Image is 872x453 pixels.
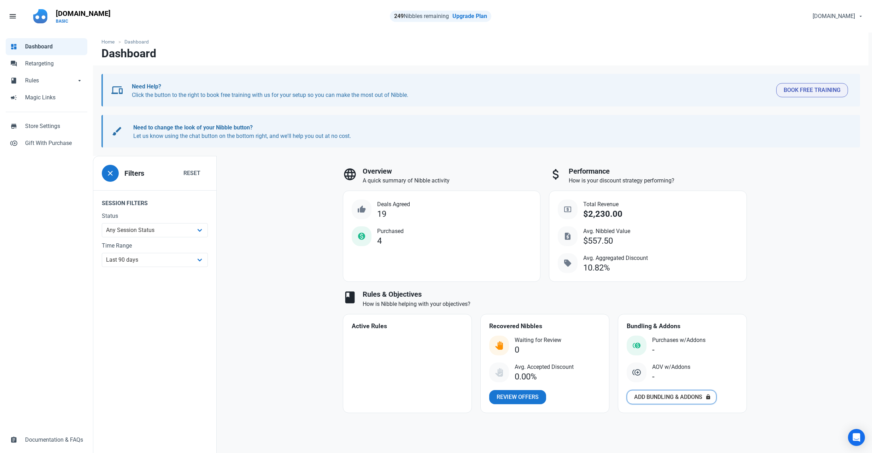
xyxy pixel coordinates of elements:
[183,169,200,178] span: Reset
[489,323,601,330] h4: Recovered Nibbles
[25,122,83,130] span: Store Settings
[8,12,17,21] span: menu
[52,6,115,27] a: [DOMAIN_NAME]BASIC
[563,259,572,267] span: sell
[363,300,747,308] p: How is Nibble helping with your objectives?
[515,363,574,371] span: Avg. Accepted Discount
[807,9,868,23] button: [DOMAIN_NAME]
[6,118,87,135] a: storeStore Settings
[652,372,655,382] div: -
[363,176,541,185] p: A quick summary of Nibble activity
[632,368,641,377] img: addon.svg
[106,169,115,178] span: close
[813,12,855,21] span: [DOMAIN_NAME]
[357,232,366,240] span: monetization_on
[583,200,622,209] span: Total Revenue
[25,59,83,68] span: Retargeting
[343,290,357,304] span: book
[583,254,648,262] span: Avg. Aggregated Discount
[549,167,563,181] span: attach_money
[6,38,87,55] a: dashboardDashboard
[776,83,848,97] button: Book Free Training
[515,372,537,382] div: 0.00%
[10,42,17,50] span: dashboard
[632,341,641,350] img: status_purchased_with_addon.svg
[6,135,87,152] a: control_point_duplicateGift With Purchase
[102,165,119,182] button: close
[394,13,404,19] strong: 249
[563,205,572,214] span: local_atm
[363,167,541,175] h3: Overview
[343,167,357,181] span: language
[10,76,17,83] span: book
[133,124,253,131] b: Need to change the look of your Nibble button?
[377,209,386,219] div: 19
[652,345,655,355] div: -
[627,390,716,404] a: Add Bundling & Addons
[76,76,83,83] span: arrow_drop_down
[102,212,208,220] label: Status
[124,169,144,178] h3: Filters
[25,93,83,102] span: Magic Links
[652,363,690,371] span: AOV w/Addons
[111,85,123,96] span: devices
[583,263,610,273] div: 10.82%
[377,236,382,246] div: 4
[176,166,208,180] button: Reset
[515,345,519,355] div: 0
[25,76,76,85] span: Rules
[652,336,706,344] span: Purchases w/Addons
[25,42,83,51] span: Dashboard
[25,139,83,147] span: Gift With Purchase
[6,72,87,89] a: bookRulesarrow_drop_down
[497,393,539,401] span: Review Offers
[10,122,17,129] span: store
[10,93,17,100] span: campaign
[583,209,622,219] div: $2,230.00
[848,429,865,446] div: Open Intercom Messenger
[784,86,841,94] span: Book Free Training
[377,227,404,236] span: Purchased
[25,436,83,444] span: Documentation & FAQs
[394,13,449,19] span: Nibbles remaining
[569,176,747,185] p: How is your discount strategy performing?
[56,8,111,18] p: [DOMAIN_NAME]
[133,123,841,140] p: Let us know using the chat button on the bottom right, and we'll help you out at no cost.
[377,200,410,209] span: Deals Agreed
[495,368,503,377] img: status_user_offer_accepted.svg
[6,431,87,448] a: assignmentDocumentation & FAQs
[93,33,868,47] nav: breadcrumbs
[583,227,630,236] span: Avg. Nibbled Value
[357,205,366,214] span: thumb_up
[93,190,216,212] legend: Session Filters
[452,13,487,19] a: Upgrade Plan
[132,83,161,90] b: Need Help?
[495,341,503,350] img: status_user_offer_available.svg
[102,242,208,250] label: Time Range
[627,323,738,330] h4: Bundling & Addons
[101,38,118,46] a: Home
[111,126,123,137] span: brush
[101,47,156,60] h1: Dashboard
[363,290,747,298] h3: Rules & Objectives
[352,323,463,330] h4: Active Rules
[56,18,111,24] p: BASIC
[634,393,702,401] span: Add Bundling & Addons
[10,436,17,443] span: assignment
[489,390,546,404] a: Review Offers
[132,82,770,99] p: Click the button to the right to book free training with us for your setup so you can make the mo...
[10,59,17,66] span: forum
[10,139,17,146] span: control_point_duplicate
[515,336,561,344] span: Waiting for Review
[563,232,572,240] span: request_quote
[6,55,87,72] a: forumRetargeting
[569,167,747,175] h3: Performance
[6,89,87,106] a: campaignMagic Links
[583,236,613,246] div: $557.50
